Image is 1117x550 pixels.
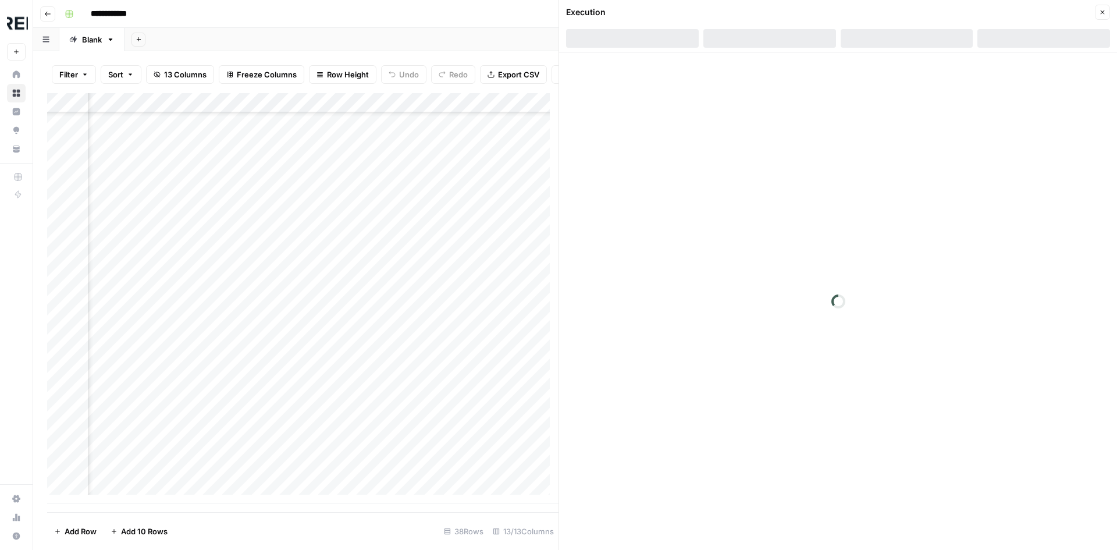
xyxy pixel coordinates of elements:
button: Export CSV [480,65,547,84]
button: Filter [52,65,96,84]
span: Add 10 Rows [121,526,168,537]
div: Execution [566,6,606,18]
button: Workspace: Threepipe Reply [7,9,26,38]
a: Your Data [7,140,26,158]
button: Add Row [47,522,104,541]
button: Redo [431,65,475,84]
button: Sort [101,65,141,84]
span: Redo [449,69,468,80]
a: Opportunities [7,121,26,140]
span: Export CSV [498,69,539,80]
div: 13/13 Columns [488,522,558,541]
span: Undo [399,69,419,80]
a: Insights [7,102,26,121]
span: 13 Columns [164,69,207,80]
div: 38 Rows [439,522,488,541]
span: Sort [108,69,123,80]
a: Browse [7,84,26,102]
button: Row Height [309,65,376,84]
button: 13 Columns [146,65,214,84]
button: Freeze Columns [219,65,304,84]
span: Filter [59,69,78,80]
a: Settings [7,489,26,508]
button: Undo [381,65,426,84]
button: Help + Support [7,527,26,545]
div: Blank [82,34,102,45]
span: Row Height [327,69,369,80]
img: Threepipe Reply Logo [7,13,28,34]
button: Add 10 Rows [104,522,175,541]
a: Home [7,65,26,84]
span: Freeze Columns [237,69,297,80]
a: Blank [59,28,124,51]
span: Add Row [65,526,97,537]
a: Usage [7,508,26,527]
